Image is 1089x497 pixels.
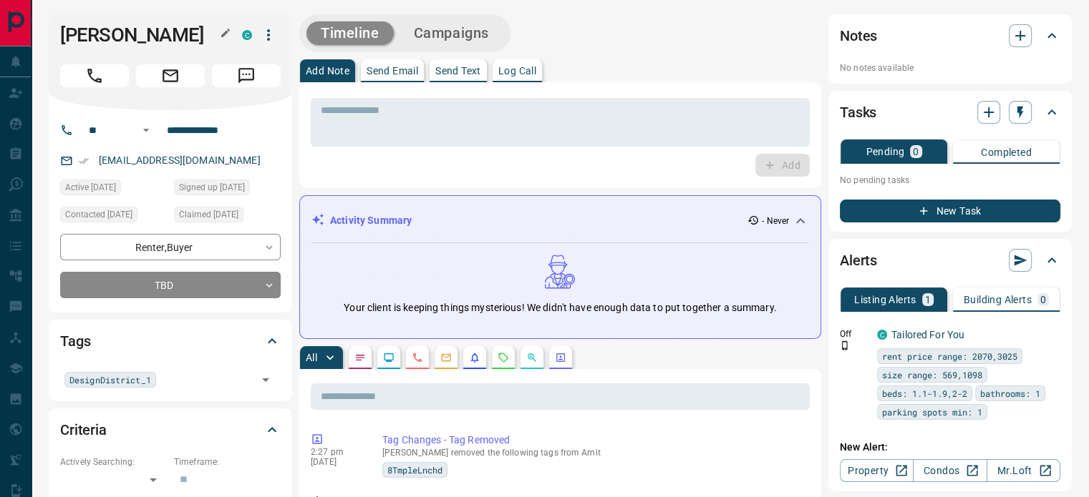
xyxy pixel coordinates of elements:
p: Pending [866,147,904,157]
div: Tags [60,324,281,358]
svg: Lead Browsing Activity [383,352,395,363]
svg: Opportunities [526,352,538,363]
p: Your client is keeping things mysterious! We didn't have enough data to put together a summary. [344,300,776,315]
div: condos.ca [877,330,887,340]
p: No pending tasks [840,169,1060,191]
button: Open [256,370,276,390]
p: Building Alerts [964,295,1032,305]
p: Timeframe: [174,456,281,468]
p: [DATE] [311,457,361,467]
p: Activity Summary [330,213,412,228]
h2: Tags [60,330,90,353]
a: [EMAIL_ADDRESS][DOMAIN_NAME] [99,154,261,166]
div: Thu May 26 2022 [174,179,281,200]
span: 8TmpleLnchd [387,463,442,477]
span: Claimed [DATE] [179,207,238,222]
span: Contacted [DATE] [65,207,132,222]
svg: Email Verified [79,156,89,166]
p: Tag Changes - Tag Removed [382,433,804,448]
span: rent price range: 2070,3025 [882,349,1017,363]
p: Completed [981,147,1032,157]
h2: Tasks [840,101,876,124]
div: TBD [60,272,281,298]
span: parking spots min: 1 [882,405,982,419]
p: All [306,353,317,363]
span: DesignDistrict_1 [69,373,151,387]
svg: Push Notification Only [840,340,850,350]
p: Send Email [367,66,418,76]
span: Active [DATE] [65,180,116,195]
svg: Calls [412,352,423,363]
p: 0 [1040,295,1046,305]
div: Tasks [840,95,1060,129]
svg: Agent Actions [555,352,566,363]
p: 2:27 pm [311,447,361,457]
p: Add Note [306,66,349,76]
svg: Emails [440,352,452,363]
a: Condos [913,459,987,482]
a: Property [840,459,914,482]
span: Signed up [DATE] [179,180,245,195]
div: Thu May 26 2022 [174,207,281,227]
a: Mr.Loft [987,459,1060,482]
span: bathrooms: 1 [980,386,1040,400]
svg: Notes [354,352,366,363]
p: Send Text [435,66,481,76]
span: Message [212,64,281,87]
h2: Criteria [60,418,107,441]
div: Criteria [60,413,281,447]
button: New Task [840,200,1060,222]
p: New Alert: [840,440,1060,455]
p: 1 [925,295,931,305]
a: Tailored For You [891,329,964,340]
div: Thu May 26 2022 [60,179,167,200]
button: Timeline [306,21,394,45]
p: Listing Alerts [854,295,916,305]
p: - Never [762,215,789,227]
h2: Notes [840,24,877,47]
p: [PERSON_NAME] removed the following tags from Amit [382,448,804,458]
p: Actively Searching: [60,456,167,468]
span: beds: 1.1-1.9,2-2 [882,386,967,400]
p: Log Call [498,66,536,76]
p: 0 [913,147,919,157]
div: Activity Summary- Never [311,207,809,234]
p: Off [840,328,868,340]
button: Campaigns [400,21,503,45]
div: Renter , Buyer [60,234,281,260]
div: Fri May 27 2022 [60,207,167,227]
span: size range: 569,1098 [882,368,982,382]
svg: Requests [498,352,509,363]
span: Call [60,64,129,87]
h1: [PERSON_NAME] [60,24,221,46]
div: condos.ca [242,30,252,40]
div: Notes [840,19,1060,53]
span: Email [136,64,205,87]
svg: Listing Alerts [469,352,480,363]
h2: Alerts [840,249,877,272]
p: No notes available [840,61,1060,74]
button: Open [137,122,155,139]
div: Alerts [840,243,1060,277]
